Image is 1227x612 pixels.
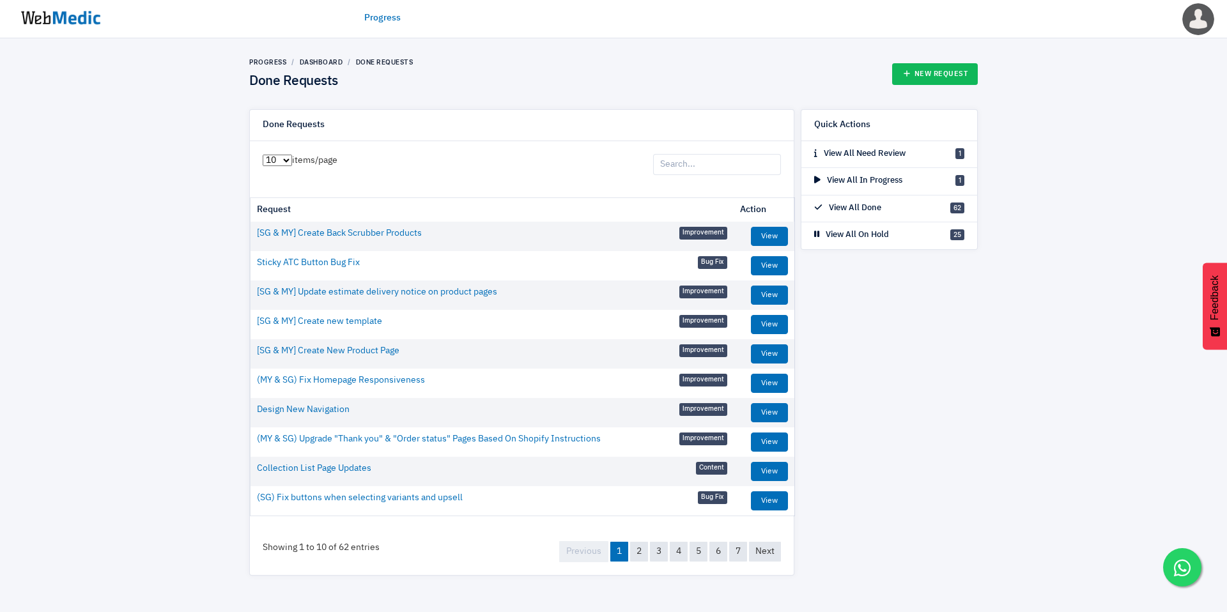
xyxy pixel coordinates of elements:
a: 3 [650,542,668,562]
a: View [751,491,788,510]
a: 2 [630,542,648,562]
a: 5 [690,542,707,562]
span: Improvement [679,432,727,445]
a: View [751,462,788,481]
a: Sticky ATC Button Bug Fix [257,256,360,270]
a: Collection List Page Updates [257,462,371,475]
span: Improvement [679,403,727,416]
a: Design New Navigation [257,403,350,417]
a: View [751,227,788,246]
a: View [751,256,788,275]
p: View All On Hold [814,229,889,241]
a: 4 [670,542,688,562]
div: Showing 1 to 10 of 62 entries [250,528,392,567]
span: Content [696,462,727,475]
nav: breadcrumb [249,57,413,67]
p: View All Done [814,202,881,215]
span: Improvement [679,286,727,298]
a: View [751,432,788,452]
span: Improvement [679,344,727,357]
input: Search... [653,154,781,176]
a: Dashboard [300,58,343,66]
span: Improvement [679,315,727,328]
a: New Request [892,63,978,85]
a: View [751,315,788,334]
button: Feedback - Show survey [1203,263,1227,349]
span: Bug Fix [698,491,727,504]
label: items/page [263,154,337,167]
a: [SG & MY] Update estimate delivery notice on product pages [257,286,497,299]
a: View [751,403,788,422]
a: Progress [249,58,286,66]
span: Improvement [679,374,727,386]
span: Bug Fix [698,256,727,269]
select: items/page [263,155,292,166]
a: (MY & SG) Fix Homepage Responsiveness [257,374,425,387]
p: View All Need Review [814,148,906,160]
span: Feedback [1209,275,1221,320]
a: [SG & MY] Create new template [257,315,382,328]
a: Previous [559,541,608,562]
a: View [751,286,788,305]
span: 1 [955,148,964,159]
a: Next [749,542,781,562]
a: (SG) Fix buttons when selecting variants and upsell [257,491,463,505]
span: Improvement [679,227,727,240]
span: 62 [950,203,964,213]
a: [SG & MY] Create Back Scrubber Products [257,227,422,240]
span: 25 [950,229,964,240]
h6: Quick Actions [814,119,870,131]
a: (MY & SG) Upgrade "Thank you" & "Order status" Pages Based On Shopify Instructions [257,432,601,446]
a: Progress [364,11,401,25]
a: Done Requests [356,58,413,66]
a: View [751,374,788,393]
h6: Done Requests [263,119,325,131]
a: 7 [729,542,747,562]
span: 1 [955,175,964,186]
a: 1 [610,542,628,562]
th: Action [734,198,794,222]
th: Request [251,198,734,222]
h4: Done Requests [249,73,413,90]
a: 6 [709,542,727,562]
a: View [751,344,788,363]
a: [SG & MY] Create New Product Page [257,344,399,358]
p: View All In Progress [814,174,902,187]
